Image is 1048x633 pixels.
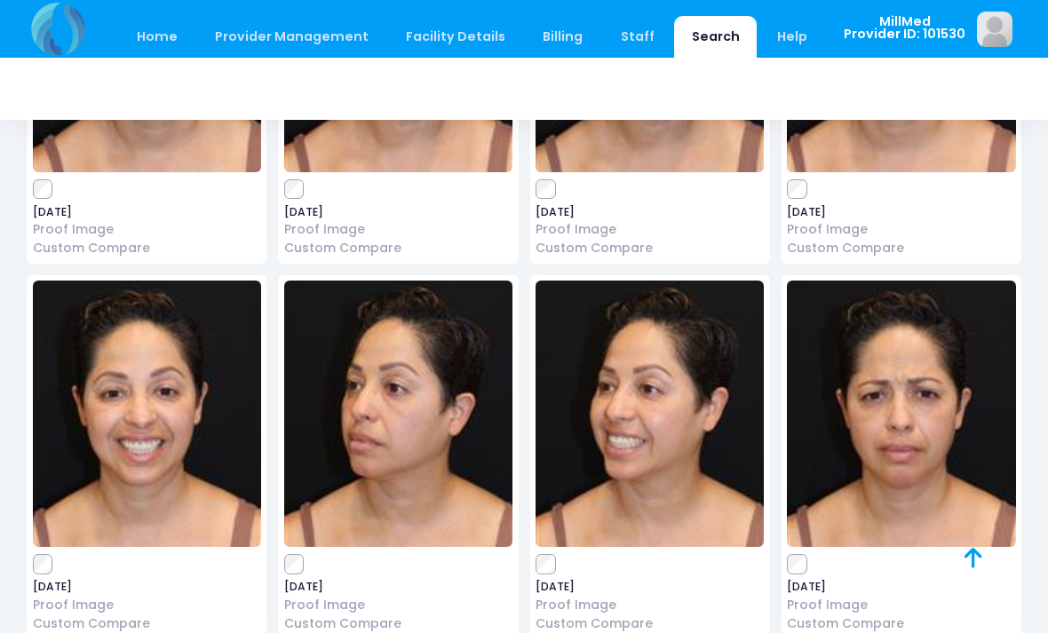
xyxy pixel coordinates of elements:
[787,596,1015,614] a: Proof Image
[119,16,195,58] a: Home
[674,16,757,58] a: Search
[787,207,1015,218] span: [DATE]
[33,281,261,547] img: image
[536,239,764,257] a: Custom Compare
[284,220,512,239] a: Proof Image
[536,220,764,239] a: Proof Image
[536,596,764,614] a: Proof Image
[787,614,1015,633] a: Custom Compare
[33,582,261,592] span: [DATE]
[33,596,261,614] a: Proof Image
[284,614,512,633] a: Custom Compare
[33,614,261,633] a: Custom Compare
[389,16,523,58] a: Facility Details
[603,16,671,58] a: Staff
[284,281,512,547] img: image
[844,15,965,41] span: MillMed Provider ID: 101530
[536,281,764,547] img: image
[536,614,764,633] a: Custom Compare
[284,596,512,614] a: Proof Image
[760,16,825,58] a: Help
[536,582,764,592] span: [DATE]
[787,220,1015,239] a: Proof Image
[526,16,600,58] a: Billing
[33,207,261,218] span: [DATE]
[977,12,1012,47] img: image
[33,220,261,239] a: Proof Image
[33,239,261,257] a: Custom Compare
[284,582,512,592] span: [DATE]
[536,207,764,218] span: [DATE]
[284,239,512,257] a: Custom Compare
[787,281,1015,547] img: image
[197,16,385,58] a: Provider Management
[787,239,1015,257] a: Custom Compare
[787,582,1015,592] span: [DATE]
[284,207,512,218] span: [DATE]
